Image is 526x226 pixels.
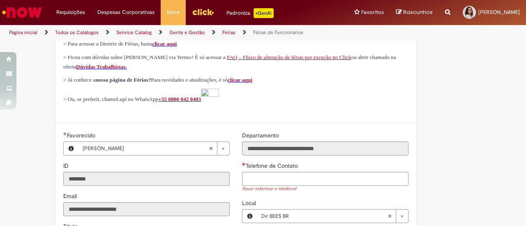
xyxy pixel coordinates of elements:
input: ID [63,172,230,186]
label: Somente leitura - Email [63,192,78,200]
span: Obrigatório Preenchido [63,132,67,135]
img: sys_attachment.do [201,89,219,110]
span: Lupi no WhatsApp [116,96,158,102]
a: Gente e Gestão [169,29,205,36]
span: More [167,8,180,16]
p: +GenAi [254,8,274,18]
a: Página inicial [9,29,37,36]
input: Telefone de Contato [242,172,408,186]
a: Service Catalog [116,29,152,36]
span: Favoritos [361,8,384,16]
span: Necessários [242,162,246,166]
img: click_logo_yellow_360x200.png [192,6,214,18]
span: Despesas Corporativas [97,8,155,16]
span: Necessários - Favorecido [67,132,97,139]
input: Departamento [242,142,408,155]
img: ServiceNow [1,4,43,21]
a: Dir BEES BRLimpar campo Local [257,210,408,223]
abbr: Limpar campo Favorecido [205,142,217,155]
span: [PERSON_NAME] [83,142,209,155]
input: Email [63,202,230,216]
a: Férias de Funcionários [253,29,303,36]
span: Dúvidas Trabalhistas [76,64,126,70]
span: > Ficou com dúvidas sobre [PERSON_NAME] via Termo? É só acessar a [63,54,226,60]
span: > Você > Férias; > Para acessar a Diretriz de Férias, basta [63,22,339,47]
span: Rascunhos [403,8,433,16]
ul: Trilhas de página [6,25,344,40]
a: clicar aqui [152,41,177,47]
label: Somente leitura - Departamento [242,131,281,139]
a: +55 0800 042 0403 [158,95,219,102]
a: Férias [222,29,235,36]
span: Dir BEES BR [261,210,388,223]
span: Somente leitura - Email [63,192,78,200]
abbr: Limpar campo Local [383,210,396,223]
a: FAQ – Fluxo de alteração de férias por exceção no Click [227,53,351,60]
span: > Ou, se preferir, chame [63,96,116,102]
a: [PERSON_NAME]Limpar campo Favorecido [78,142,229,155]
span: . [126,64,127,70]
span: ou abrir chamado na oferta [63,54,396,70]
label: Somente leitura - ID [63,162,70,170]
a: Todos os Catálogos [55,29,99,36]
span: FAQ – Fluxo de alteração de férias por exceção no Click [227,54,351,60]
div: Padroniza [226,8,274,18]
span: +55 0800 042 0403 [158,96,201,102]
a: clicar aqui [228,77,252,83]
span: > Já conhece a Para novidades e atualizações, é só [63,77,252,83]
strong: nossa página de Férias? [95,77,151,83]
div: Favor informar o telefone! [242,186,408,193]
span: [PERSON_NAME] [478,9,520,16]
a: Dúvidas Trabalhistas. [76,63,127,70]
button: Local, Visualizar este registro Dir BEES BR [242,210,257,223]
span: Requisições [56,8,85,16]
span: Telefone de Contato [246,162,300,169]
span: Somente leitura - Departamento [242,132,281,139]
span: Local [242,199,258,207]
button: Favorecido, Visualizar este registro Iady Adrianny De Moura [64,142,78,155]
a: Rascunhos [396,9,433,16]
